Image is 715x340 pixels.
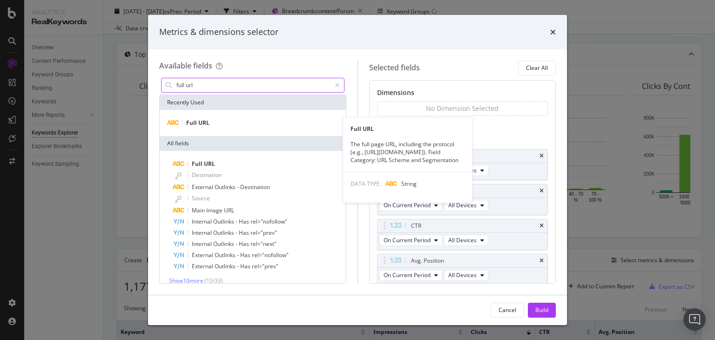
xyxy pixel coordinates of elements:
div: times [540,258,544,264]
span: Outlinks [213,240,236,248]
span: rel="prev" [252,262,278,270]
span: Outlinks [215,262,237,270]
span: ( 10 / 33 ) [204,277,223,285]
span: Full [186,119,198,127]
span: Has [239,218,250,225]
div: Clear All [526,64,548,72]
div: times [550,26,556,38]
span: String [401,180,417,188]
span: rel="nofollow" [252,251,289,259]
span: rel="prev" [250,229,277,237]
span: - [236,240,239,248]
div: Build [535,306,548,314]
span: All Devices [448,236,477,244]
div: Metrics & dimensions selector [159,26,278,38]
button: On Current Period [379,200,442,211]
span: Outlinks [213,229,236,237]
span: URL [198,119,209,127]
button: Clear All [518,61,556,75]
div: Open Intercom Messenger [683,308,706,331]
span: Has [239,240,250,248]
span: Image [206,206,224,214]
div: times [540,188,544,194]
div: No Dimension Selected [426,104,499,113]
span: External [192,262,215,270]
span: URL [224,206,234,214]
span: - [237,183,240,191]
span: Has [240,262,252,270]
span: On Current Period [384,236,431,244]
div: modal [148,15,567,325]
div: Cancel [499,306,516,314]
div: The full page URL, including the protocol (e.g., [URL][DOMAIN_NAME]). Field Category: URL Scheme ... [343,140,472,164]
div: Dimensions [377,88,548,101]
span: Has [240,251,252,259]
span: Source [192,194,210,202]
span: On Current Period [384,201,431,209]
span: On Current Period [384,271,431,279]
button: Build [528,303,556,318]
span: Has [239,229,250,237]
span: - [237,262,240,270]
div: Full URL [343,125,472,133]
span: Internal [192,229,213,237]
div: All fields [160,136,346,151]
button: Cancel [491,303,524,318]
div: Available fields [159,61,212,71]
span: rel="nofollow" [250,218,287,225]
button: On Current Period [379,270,442,281]
span: All Devices [448,271,477,279]
span: rel="next" [250,240,277,248]
button: All Devices [444,270,488,281]
span: Outlinks [215,251,237,259]
span: External [192,251,215,259]
div: times [540,153,544,159]
span: Full [192,160,204,168]
div: Selected fields [369,62,420,73]
span: Destination [192,171,222,179]
span: External [192,183,215,191]
span: Internal [192,218,213,225]
span: Internal [192,240,213,248]
span: Show 10 more [169,277,203,285]
div: Avg. Position [411,256,444,265]
span: DATA TYPE: [351,180,381,188]
span: All Devices [448,201,477,209]
span: URL [204,160,215,168]
input: Search by field name [175,78,331,92]
button: All Devices [444,200,488,211]
span: - [236,229,239,237]
span: - [237,251,240,259]
span: Main [192,206,206,214]
span: Outlinks [215,183,237,191]
div: CTR [411,221,421,231]
button: On Current Period [379,235,442,246]
div: times [540,223,544,229]
span: Destination [240,183,270,191]
span: Outlinks [213,218,236,225]
div: Avg. PositiontimesOn Current PeriodAll Devices [377,254,548,285]
div: Recently Used [160,95,346,110]
button: All Devices [444,235,488,246]
div: CTRtimesOn Current PeriodAll Devices [377,219,548,250]
span: - [236,218,239,225]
